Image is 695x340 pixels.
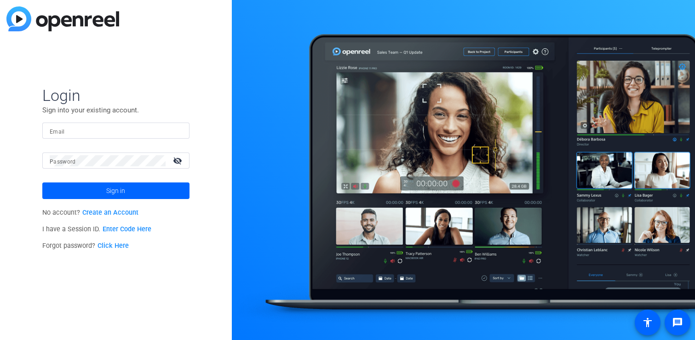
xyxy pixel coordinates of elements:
[98,242,129,250] a: Click Here
[642,317,653,328] mat-icon: accessibility
[50,129,65,135] mat-label: Email
[82,209,138,217] a: Create an Account
[42,105,190,115] p: Sign into your existing account.
[103,225,151,233] a: Enter Code Here
[672,317,683,328] mat-icon: message
[6,6,119,31] img: blue-gradient.svg
[167,154,190,167] mat-icon: visibility_off
[106,179,125,202] span: Sign in
[42,242,129,250] span: Forgot password?
[42,209,138,217] span: No account?
[50,158,76,165] mat-label: Password
[50,125,182,136] input: Enter Email Address
[42,182,190,199] button: Sign in
[42,86,190,105] span: Login
[42,225,151,233] span: I have a Session ID.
